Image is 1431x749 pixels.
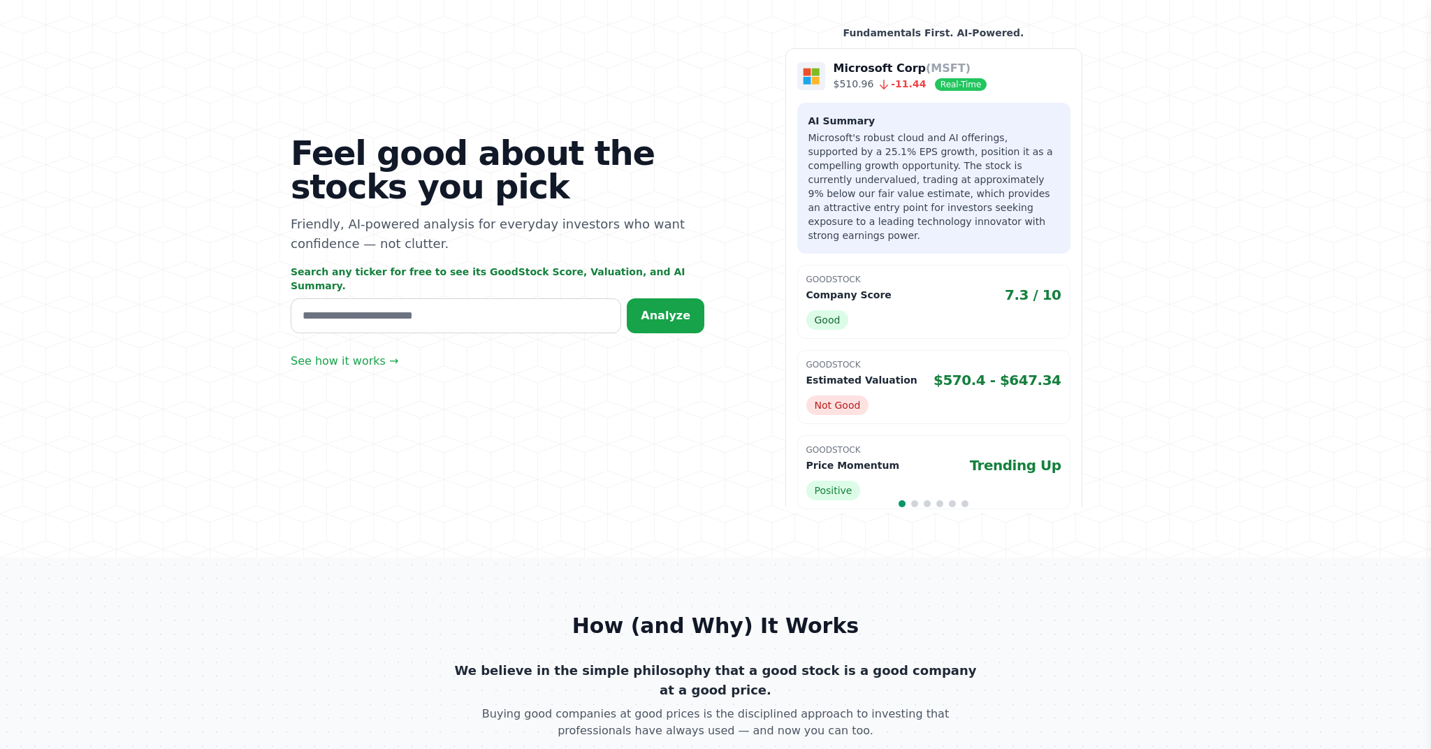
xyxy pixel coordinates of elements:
[911,500,918,507] span: Go to slide 2
[924,500,931,507] span: Go to slide 3
[808,131,1059,242] p: Microsoft's robust cloud and AI offerings, supported by a 25.1% EPS growth, position it as a comp...
[291,265,704,293] p: Search any ticker for free to see its GoodStock Score, Valuation, and AI Summary.
[291,214,704,254] p: Friendly, AI-powered analysis for everyday investors who want confidence — not clutter.
[806,481,861,500] span: Positive
[1005,285,1061,305] span: 7.3 / 10
[961,500,968,507] span: Go to slide 6
[797,62,825,90] img: Company Logo
[873,78,926,89] span: -11.44
[935,78,987,91] span: Real-Time
[806,359,1061,370] p: GoodStock
[291,136,704,203] h1: Feel good about the stocks you pick
[834,77,987,92] p: $510.96
[291,353,398,370] a: See how it works →
[970,456,1061,475] span: Trending Up
[806,310,849,330] span: Good
[785,48,1082,527] div: 1 / 6
[447,706,984,739] p: Buying good companies at good prices is the disciplined approach to investing that professionals ...
[806,373,917,387] p: Estimated Valuation
[806,395,869,415] span: Not Good
[785,48,1082,527] a: Company Logo Microsoft Corp(MSFT) $510.96 -11.44 Real-Time AI Summary Microsoft's robust cloud an...
[641,309,690,322] span: Analyze
[899,500,906,507] span: Go to slide 1
[934,370,1061,390] span: $570.4 - $647.34
[627,298,704,333] button: Analyze
[949,500,956,507] span: Go to slide 5
[806,274,1061,285] p: GoodStock
[834,60,987,77] p: Microsoft Corp
[806,458,899,472] p: Price Momentum
[808,114,1059,128] h3: AI Summary
[926,61,971,75] span: (MSFT)
[330,613,1101,639] h2: How (and Why) It Works
[806,288,892,302] p: Company Score
[785,26,1082,40] p: Fundamentals First. AI-Powered.
[447,661,984,700] p: We believe in the simple philosophy that a good stock is a good company at a good price.
[936,500,943,507] span: Go to slide 4
[806,444,1061,456] p: GoodStock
